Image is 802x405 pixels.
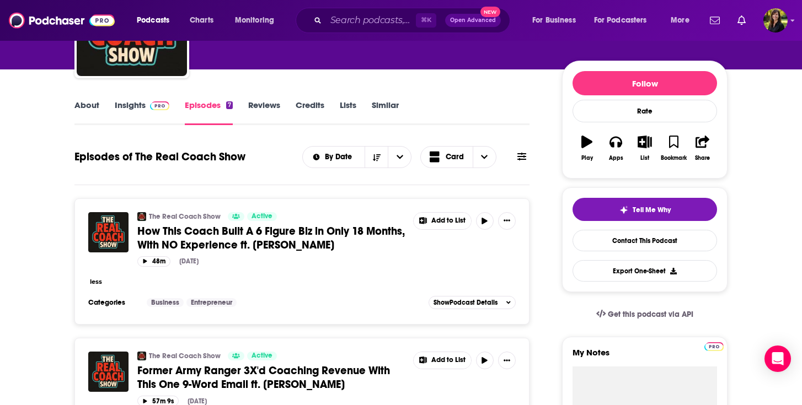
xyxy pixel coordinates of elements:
[74,100,99,125] a: About
[414,213,471,229] button: Show More Button
[252,211,272,222] span: Active
[704,341,724,351] a: Pro website
[581,155,593,161] div: Play
[137,212,146,221] img: The Real Coach Show
[88,298,138,307] h3: Categories
[573,71,717,95] button: Follow
[129,12,184,29] button: open menu
[147,298,184,307] a: Business
[431,356,466,364] span: Add to List
[573,100,717,122] div: Rate
[340,100,356,125] a: Lists
[480,7,500,17] span: New
[296,100,324,125] a: Credits
[704,342,724,351] img: Podchaser Pro
[573,128,601,168] button: Play
[137,13,169,28] span: Podcasts
[671,13,689,28] span: More
[498,352,516,369] button: Show More Button
[372,100,399,125] a: Similar
[446,153,464,161] span: Card
[573,198,717,221] button: tell me why sparkleTell Me Why
[388,147,411,168] button: open menu
[434,299,498,306] span: Show Podcast Details
[137,364,390,391] span: Former Army Ranger 3X'd Coaching Revenue With This One 9-Word Email ft. [PERSON_NAME]
[763,8,788,33] button: Show profile menu
[247,352,277,360] a: Active
[633,206,671,214] span: Tell Me Why
[149,212,221,221] a: The Real Coach Show
[183,12,220,29] a: Charts
[90,277,102,287] button: less
[137,352,146,360] img: The Real Coach Show
[326,12,416,29] input: Search podcasts, credits, & more...
[137,224,405,252] a: How This Coach Built A 6 Figure Biz in Only 18 Months, With NO Experience ft. [PERSON_NAME]
[609,155,623,161] div: Apps
[573,347,717,366] label: My Notes
[150,101,169,110] img: Podchaser Pro
[764,345,791,372] div: Open Intercom Messenger
[188,397,207,405] div: [DATE]
[365,147,388,168] button: Sort Direction
[429,296,516,309] button: ShowPodcast Details
[149,352,221,360] a: The Real Coach Show
[186,298,237,307] a: Entrepreneur
[179,257,199,265] div: [DATE]
[498,212,516,230] button: Show More Button
[325,153,356,161] span: By Date
[9,10,115,31] img: Podchaser - Follow, Share and Rate Podcasts
[663,12,703,29] button: open menu
[445,14,501,27] button: Open AdvancedNew
[302,146,412,168] h2: Choose List sort
[659,128,688,168] button: Bookmark
[88,352,129,392] img: Former Army Ranger 3X'd Coaching Revenue With This One 9-Word Email ft. Chris Cirullo
[431,217,466,225] span: Add to List
[525,12,590,29] button: open menu
[185,100,233,125] a: Episodes7
[252,350,272,361] span: Active
[695,155,710,161] div: Share
[640,155,649,161] div: List
[733,11,750,30] a: Show notifications dropdown
[573,260,717,282] button: Export One-Sheet
[619,206,628,214] img: tell me why sparkle
[705,11,724,30] a: Show notifications dropdown
[74,150,245,164] h1: Episodes of The Real Coach Show
[416,13,436,28] span: ⌘ K
[763,8,788,33] span: Logged in as HowellMedia
[573,230,717,251] a: Contact This Podcast
[248,100,280,125] a: Reviews
[137,256,170,267] button: 48m
[190,13,213,28] span: Charts
[601,128,630,168] button: Apps
[306,8,521,33] div: Search podcasts, credits, & more...
[414,352,471,369] button: Show More Button
[450,18,496,23] span: Open Advanced
[115,100,169,125] a: InsightsPodchaser Pro
[587,301,702,328] a: Get this podcast via API
[247,212,277,221] a: Active
[303,153,365,161] button: open menu
[137,364,405,391] a: Former Army Ranger 3X'd Coaching Revenue With This One 9-Word Email ft. [PERSON_NAME]
[532,13,576,28] span: For Business
[608,310,693,319] span: Get this podcast via API
[661,155,687,161] div: Bookmark
[226,101,233,109] div: 7
[688,128,717,168] button: Share
[420,146,496,168] button: Choose View
[235,13,274,28] span: Monitoring
[630,128,659,168] button: List
[763,8,788,33] img: User Profile
[227,12,288,29] button: open menu
[587,12,663,29] button: open menu
[594,13,647,28] span: For Podcasters
[88,212,129,252] img: How This Coach Built A 6 Figure Biz in Only 18 Months, With NO Experience ft. Mitchell Osmond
